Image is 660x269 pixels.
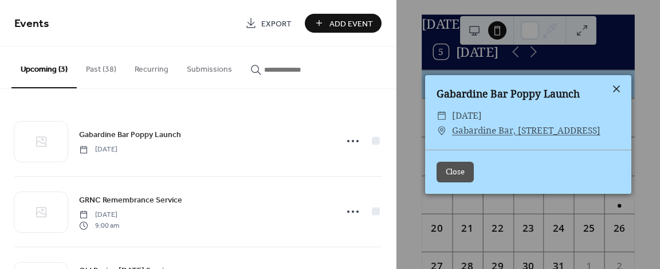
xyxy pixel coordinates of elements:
[79,193,182,206] a: GRNC Remembrance Service
[425,87,631,102] div: Gabardine Bar Poppy Launch
[452,123,600,138] a: Gabardine Bar, [STREET_ADDRESS]
[437,108,447,123] div: ​
[261,18,292,30] span: Export
[437,162,474,182] button: Close
[79,128,181,141] a: Gabardine Bar Poppy Launch
[79,210,119,220] span: [DATE]
[329,18,373,30] span: Add Event
[452,108,482,123] span: [DATE]
[305,14,382,33] button: Add Event
[437,123,447,138] div: ​
[77,46,125,87] button: Past (38)
[11,46,77,88] button: Upcoming (3)
[178,46,241,87] button: Submissions
[79,145,117,155] span: [DATE]
[125,46,178,87] button: Recurring
[79,220,119,231] span: 9:00 am
[237,14,300,33] a: Export
[14,13,49,35] span: Events
[79,129,181,141] span: Gabardine Bar Poppy Launch
[79,194,182,206] span: GRNC Remembrance Service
